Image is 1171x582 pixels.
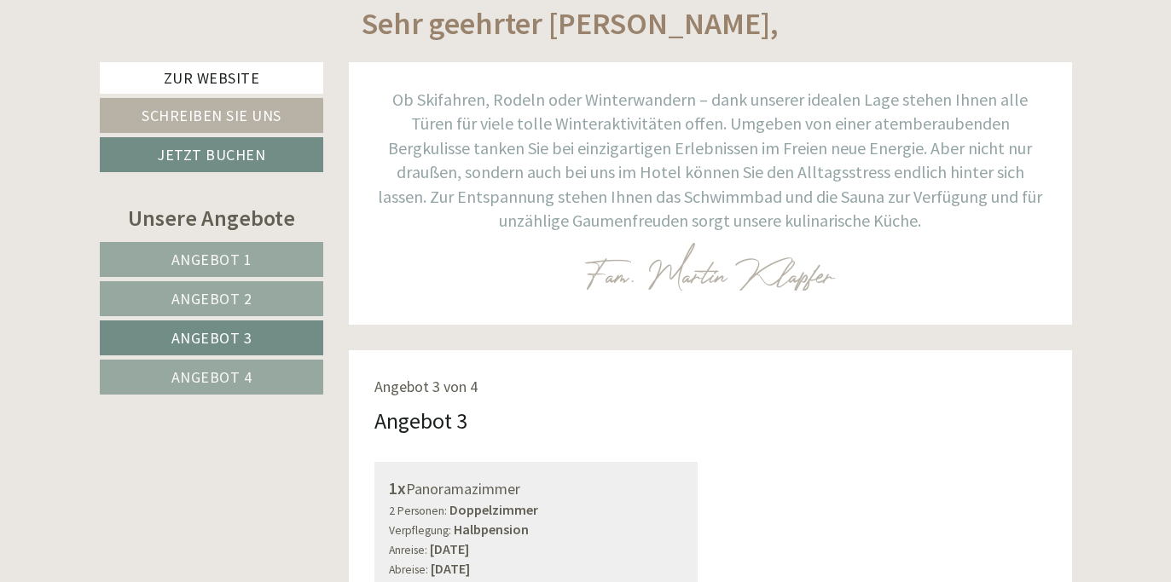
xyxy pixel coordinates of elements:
div: Inso Sonnenheim [26,49,263,63]
div: Panoramazimmer [389,476,683,501]
small: 2 Personen: [389,504,447,518]
span: Angebot 3 von 4 [374,377,478,396]
a: Schreiben Sie uns [100,98,324,133]
div: [DATE] [305,13,367,42]
small: Verpflegung: [389,523,451,538]
b: [DATE] [430,540,469,557]
span: Angebot 3 [171,328,252,348]
b: 1x [389,477,406,498]
span: Ob Skifahren, Rodeln oder Winterwandern – dank unserer idealen Lage stehen Ihnen alle Türen für v... [378,89,1042,232]
small: 18:40 [26,83,263,95]
span: Angebot 4 [171,367,252,387]
div: Unsere Angebote [100,202,324,233]
small: Abreise: [389,562,428,577]
b: Halbpension [454,521,529,538]
b: Doppelzimmer [449,501,538,518]
span: Angebot 1 [171,250,252,269]
div: Guten Tag, wie können wir Ihnen helfen? [13,46,271,98]
button: Senden [562,444,672,479]
a: Jetzt buchen [100,137,324,172]
a: Zur Website [100,62,324,95]
span: Angebot 2 [171,289,252,308]
img: image [584,242,836,291]
b: [DATE] [431,560,470,577]
small: Anreise: [389,543,427,557]
div: Angebot 3 [374,405,467,436]
h1: Sehr geehrter [PERSON_NAME], [362,7,779,41]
